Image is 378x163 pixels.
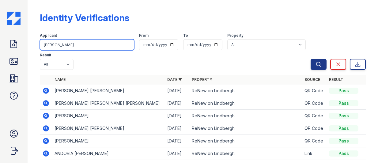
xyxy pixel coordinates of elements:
td: ReNew on Lindbergh [189,147,302,160]
td: QR Code [302,110,327,122]
div: Identity Verifications [40,12,129,23]
label: To [183,33,188,38]
td: [DATE] [165,135,189,147]
td: ReNew on Lindbergh [189,135,302,147]
div: Pass [329,138,358,144]
div: Pass [329,113,358,119]
label: Result [40,53,51,58]
a: Date ▼ [167,77,182,82]
td: [PERSON_NAME] [PERSON_NAME] [PERSON_NAME] [52,97,165,110]
a: Name [55,77,66,82]
td: [DATE] [165,97,189,110]
label: From [139,33,149,38]
td: [PERSON_NAME] [PERSON_NAME] [52,85,165,97]
a: Source [304,77,320,82]
td: [DATE] [165,85,189,97]
img: CE_Icon_Blue-c292c112584629df590d857e76928e9f676e5b41ef8f769ba2f05ee15b207248.png [7,12,21,25]
div: Pass [329,100,358,106]
label: Applicant [40,33,57,38]
div: Pass [329,125,358,131]
label: Property [227,33,244,38]
td: QR Code [302,122,327,135]
td: QR Code [302,135,327,147]
a: Result [329,77,343,82]
td: ReNew on Lindbergh [189,110,302,122]
div: Pass [329,150,358,157]
td: ANDORIA [PERSON_NAME] [52,147,165,160]
td: [DATE] [165,122,189,135]
td: QR Code [302,97,327,110]
td: QR Code [302,85,327,97]
td: [PERSON_NAME] [52,135,165,147]
td: ReNew on Lindbergh [189,122,302,135]
td: ReNew on Lindbergh [189,85,302,97]
td: [PERSON_NAME] [52,110,165,122]
td: Link [302,147,327,160]
div: Pass [329,88,358,94]
a: Property [192,77,212,82]
td: [DATE] [165,147,189,160]
input: Search by name or phone number [40,39,134,50]
td: [DATE] [165,110,189,122]
td: ReNew on Lindbergh [189,97,302,110]
td: [PERSON_NAME] [PERSON_NAME] [52,122,165,135]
